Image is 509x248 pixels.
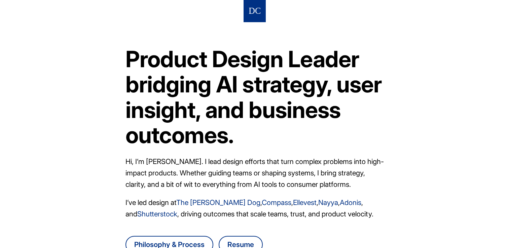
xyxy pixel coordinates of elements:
p: Hi, I’m [PERSON_NAME]. I lead design efforts that turn complex problems into high-impact products... [125,156,384,190]
a: Nayya [318,198,338,207]
a: Adonis [340,198,361,207]
a: Shutterstock [137,210,177,218]
a: Ellevest [293,198,317,207]
a: Compass [262,198,291,207]
p: I’ve led design at , , , , , and , driving outcomes that scale teams, trust, and product velocity. [125,197,384,220]
h1: Product Design Leader bridging AI strategy, user insight, and business outcomes. [125,46,384,148]
img: Logo [249,5,260,17]
a: The [PERSON_NAME] Dog [176,198,260,207]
